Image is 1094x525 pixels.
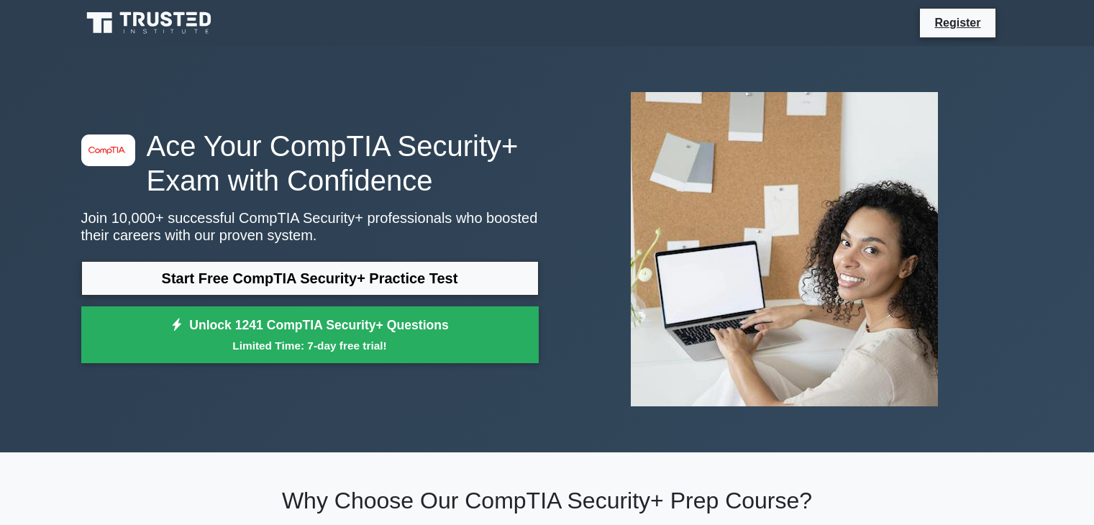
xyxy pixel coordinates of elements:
a: Register [926,14,989,32]
a: Unlock 1241 CompTIA Security+ QuestionsLimited Time: 7-day free trial! [81,306,539,364]
h1: Ace Your CompTIA Security+ Exam with Confidence [81,129,539,198]
p: Join 10,000+ successful CompTIA Security+ professionals who boosted their careers with our proven... [81,209,539,244]
a: Start Free CompTIA Security+ Practice Test [81,261,539,296]
h2: Why Choose Our CompTIA Security+ Prep Course? [81,487,1013,514]
small: Limited Time: 7-day free trial! [99,337,521,354]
